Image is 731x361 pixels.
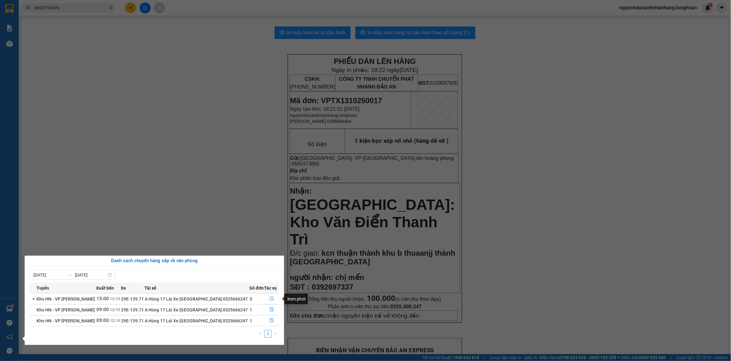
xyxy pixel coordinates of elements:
[257,330,264,338] button: left
[250,296,252,301] span: 5
[96,296,109,301] span: 15:00
[250,318,252,323] span: 1
[272,330,279,338] button: right
[17,21,33,26] strong: CSKH:
[42,12,128,19] span: Ngày in phiếu: 18:22 ngày
[270,296,274,301] span: file-done
[121,285,126,291] span: Xe
[249,285,264,291] span: Số đơn
[121,296,144,301] span: 29E-139.71
[121,318,144,323] span: 29E-139.71
[37,307,95,312] span: Kho HN - VP [PERSON_NAME]
[270,307,274,312] span: file-done
[110,308,120,312] span: 13/10
[285,294,308,304] div: Xem phơi
[2,21,47,32] span: [PHONE_NUMBER]
[44,3,126,11] strong: PHIẾU DÁN LÊN HÀNG
[259,332,262,335] span: left
[110,297,120,301] span: 13/10
[2,38,95,46] span: Mã đơn: VPTX1310250017
[110,319,120,323] span: 12/10
[37,318,95,323] span: Kho HN - VP [PERSON_NAME]
[75,272,106,278] input: Đến ngày
[67,272,72,277] span: swap-right
[67,272,72,277] span: to
[274,332,277,335] span: right
[272,330,279,338] li: Next Page
[96,307,109,312] span: 09:00
[264,330,272,338] li: 1
[270,318,274,323] span: file-done
[265,316,279,326] button: file-done
[145,296,249,302] div: A Hùng 17 Lái Xe [GEOGRAPHIC_DATA] 0325666247
[30,257,279,265] div: Danh sách chuyến hàng sắp về văn phòng
[265,330,271,337] a: 1
[250,307,252,312] span: 1
[121,307,144,312] span: 29E-139.71
[145,306,249,313] div: A Hùng 17 Lái Xe [GEOGRAPHIC_DATA] 0325666247
[265,305,279,315] button: file-done
[264,285,277,291] span: Tác vụ
[49,21,124,32] span: CÔNG TY TNHH CHUYỂN PHÁT NHANH BẢO AN
[33,272,65,278] input: Từ ngày
[37,285,49,291] span: Tuyến
[37,296,95,301] span: Kho HN - VP [PERSON_NAME]
[96,285,114,291] span: Xuất bến
[96,318,109,323] span: 09:00
[145,317,249,324] div: A Hùng 17 Lái Xe [GEOGRAPHIC_DATA] 0325666247
[265,294,279,304] button: file-done
[257,330,264,338] li: Previous Page
[144,285,156,291] span: Tài xế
